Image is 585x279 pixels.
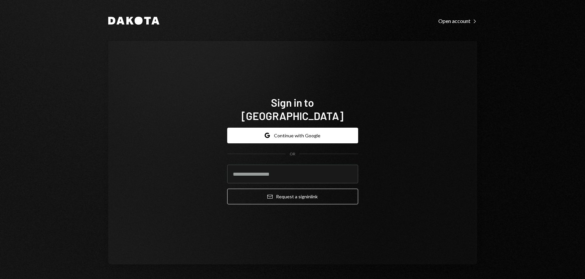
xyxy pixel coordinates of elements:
button: Request a signinlink [227,189,358,204]
div: Open account [438,18,477,24]
button: Continue with Google [227,128,358,143]
div: OR [290,151,295,157]
h1: Sign in to [GEOGRAPHIC_DATA] [227,96,358,122]
a: Open account [438,17,477,24]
